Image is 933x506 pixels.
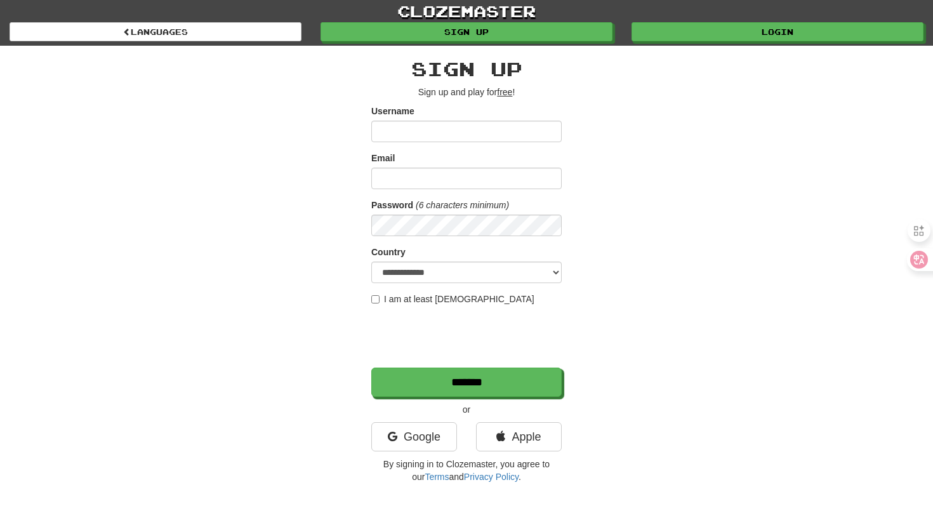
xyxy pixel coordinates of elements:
a: Languages [10,22,301,41]
iframe: reCAPTCHA [371,312,564,361]
label: Email [371,152,395,164]
a: Apple [476,422,562,451]
a: Login [632,22,923,41]
a: Google [371,422,457,451]
p: By signing in to Clozemaster, you agree to our and . [371,458,562,483]
label: Password [371,199,413,211]
label: I am at least [DEMOGRAPHIC_DATA] [371,293,534,305]
input: I am at least [DEMOGRAPHIC_DATA] [371,295,380,303]
a: Privacy Policy [464,472,519,482]
label: Country [371,246,406,258]
label: Username [371,105,414,117]
a: Sign up [321,22,612,41]
a: Terms [425,472,449,482]
u: free [497,87,512,97]
p: Sign up and play for ! [371,86,562,98]
h2: Sign up [371,58,562,79]
em: (6 characters minimum) [416,200,509,210]
p: or [371,403,562,416]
